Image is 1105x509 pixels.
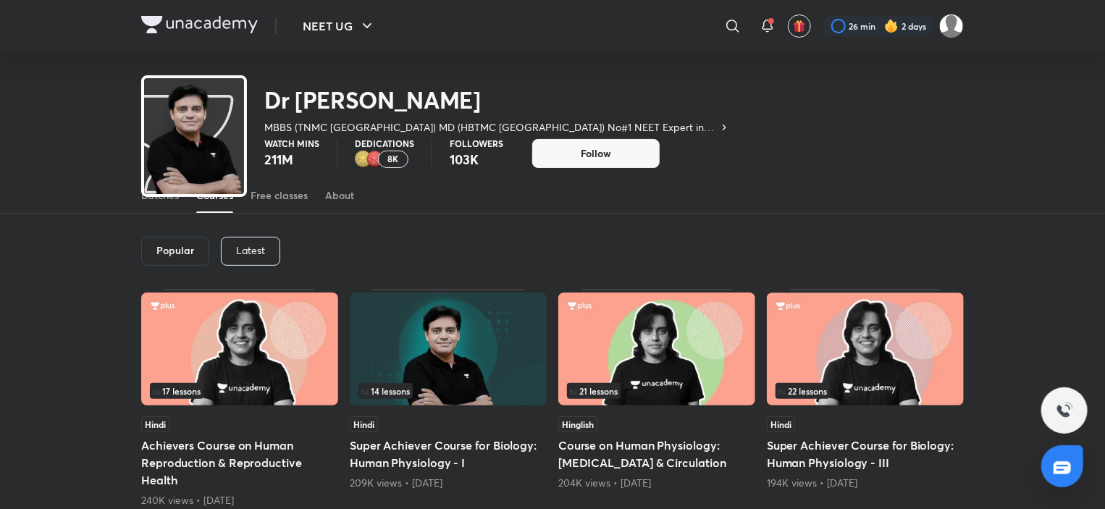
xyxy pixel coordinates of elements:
[532,139,660,168] button: Follow
[264,85,730,114] h2: Dr [PERSON_NAME]
[325,188,354,203] div: About
[141,16,258,33] img: Company Logo
[251,188,308,203] div: Free classes
[350,416,378,432] span: Hindi
[388,154,399,164] p: 8K
[450,139,503,148] p: Followers
[150,383,329,399] div: infosection
[264,120,718,135] p: MBBS (TNMC [GEOGRAPHIC_DATA]) MD (HBTMC [GEOGRAPHIC_DATA]) No#1 NEET Expert in [GEOGRAPHIC_DATA] ...
[141,493,338,508] div: 240K views • 4 years ago
[450,151,503,168] p: 103K
[939,14,964,38] img: Kebir Hasan Sk
[793,20,806,33] img: avatar
[767,293,964,405] img: Thumbnail
[294,12,385,41] button: NEET UG
[767,437,964,471] h5: Super Achiever Course for Biology: Human Physiology - III
[558,476,755,490] div: 204K views • 3 years ago
[150,383,329,399] div: left
[350,476,547,490] div: 209K views • 4 years ago
[350,437,547,471] h5: Super Achiever Course for Biology: Human Physiology - I
[350,289,547,508] div: Super Achiever Course for Biology: Human Physiology - I
[366,151,384,168] img: educator badge1
[355,139,414,148] p: Dedications
[776,383,955,399] div: left
[558,416,597,432] span: Hinglish
[264,139,319,148] p: Watch mins
[141,293,338,405] img: Thumbnail
[358,383,538,399] div: infocontainer
[264,151,319,168] p: 211M
[567,383,747,399] div: left
[581,146,611,161] span: Follow
[141,188,179,203] div: Batches
[767,476,964,490] div: 194K views • 4 years ago
[884,19,899,33] img: streak
[767,289,964,508] div: Super Achiever Course for Biology: Human Physiology - III
[156,245,194,256] h6: Popular
[325,178,354,213] a: About
[251,178,308,213] a: Free classes
[361,387,410,395] span: 14 lessons
[144,81,244,214] img: class
[788,14,811,38] button: avatar
[358,383,538,399] div: infosection
[567,383,747,399] div: infocontainer
[567,383,747,399] div: infosection
[776,383,955,399] div: infocontainer
[153,387,201,395] span: 17 lessons
[558,293,755,405] img: Thumbnail
[141,178,179,213] a: Batches
[358,383,538,399] div: left
[1056,402,1073,419] img: ttu
[558,437,755,471] h5: Course on Human Physiology: [MEDICAL_DATA] & Circulation
[141,16,258,37] a: Company Logo
[778,387,827,395] span: 22 lessons
[350,293,547,405] img: Thumbnail
[141,289,338,508] div: Achievers Course on Human Reproduction & Reproductive Health
[776,383,955,399] div: infosection
[355,151,372,168] img: educator badge2
[236,245,265,256] p: Latest
[141,437,338,489] h5: Achievers Course on Human Reproduction & Reproductive Health
[570,387,618,395] span: 21 lessons
[558,289,755,508] div: Course on Human Physiology: Body Fluids & Circulation
[141,416,169,432] span: Hindi
[150,383,329,399] div: infocontainer
[767,416,795,432] span: Hindi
